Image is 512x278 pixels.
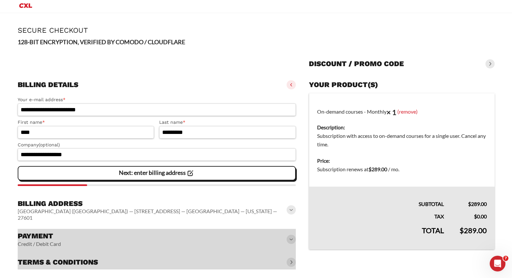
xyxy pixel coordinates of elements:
[18,26,495,34] h1: Secure Checkout
[490,256,505,271] iframe: Intercom live chat
[317,157,486,165] dt: Price:
[18,38,185,46] strong: 128-BIT ENCRYPTION, VERIFIED BY COMODO / CLOUDFLARE
[474,213,487,219] bdi: 0.00
[309,208,452,221] th: Tax
[18,166,296,180] vaadin-button: Next: enter billing address
[18,208,288,221] vaadin-horizontal-layout: [GEOGRAPHIC_DATA] ([GEOGRAPHIC_DATA]) — [STREET_ADDRESS] — [GEOGRAPHIC_DATA] — [US_STATE] — 27601
[18,80,78,89] h3: Billing details
[309,93,495,153] td: On-demand courses - Monthly
[309,187,452,208] th: Subtotal
[18,119,154,126] label: First name
[18,141,296,149] label: Company
[387,108,396,117] strong: × 1
[369,166,371,172] span: $
[460,226,487,235] bdi: 289.00
[397,108,418,114] a: (remove)
[460,226,464,235] span: $
[468,201,471,207] span: $
[317,166,399,172] span: Subscription renews at .
[18,96,296,103] label: Your e-mail address
[317,132,486,149] dd: Subscription with access to on-demand courses for a single user. Cancel any time.
[468,201,487,207] bdi: 289.00
[39,142,60,147] span: (optional)
[503,256,508,261] span: 7
[317,123,486,132] dt: Description:
[309,221,452,250] th: Total
[18,199,288,208] h3: Billing address
[388,166,398,172] span: / mo
[369,166,387,172] bdi: 289.00
[474,213,477,219] span: $
[159,119,296,126] label: Last name
[309,59,404,68] h3: Discount / promo code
